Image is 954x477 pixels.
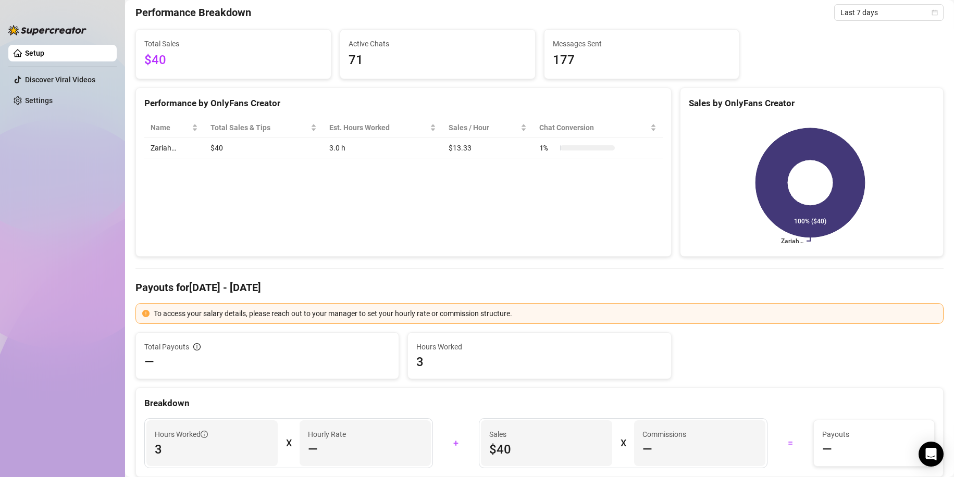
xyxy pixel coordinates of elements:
[442,138,533,158] td: $13.33
[210,122,308,133] span: Total Sales & Tips
[919,442,944,467] div: Open Intercom Messenger
[144,354,154,370] span: —
[144,38,323,49] span: Total Sales
[416,341,662,353] span: Hours Worked
[8,25,86,35] img: logo-BBDzfeDw.svg
[135,280,944,295] h4: Payouts for [DATE] - [DATE]
[781,237,803,245] text: Zariah…
[201,431,208,438] span: info-circle
[449,122,518,133] span: Sales / Hour
[349,51,527,70] span: 71
[822,441,832,458] span: —
[932,9,938,16] span: calendar
[25,49,44,57] a: Setup
[308,429,346,440] article: Hourly Rate
[204,138,323,158] td: $40
[774,435,807,451] div: =
[144,396,935,410] div: Breakdown
[154,308,937,319] div: To access your salary details, please reach out to your manager to set your hourly rate or commis...
[642,441,652,458] span: —
[442,118,533,138] th: Sales / Hour
[151,122,190,133] span: Name
[193,343,201,350] span: info-circle
[144,138,204,158] td: Zariah…
[204,118,323,138] th: Total Sales & Tips
[489,429,604,440] span: Sales
[144,118,204,138] th: Name
[155,429,208,440] span: Hours Worked
[25,96,53,105] a: Settings
[533,118,663,138] th: Chat Conversion
[144,96,663,110] div: Performance by OnlyFans Creator
[144,341,189,353] span: Total Payouts
[142,310,150,317] span: exclamation-circle
[553,51,731,70] span: 177
[416,354,662,370] span: 3
[621,435,626,451] div: X
[840,5,937,20] span: Last 7 days
[689,96,935,110] div: Sales by OnlyFans Creator
[822,429,926,440] span: Payouts
[135,5,251,20] h4: Performance Breakdown
[553,38,731,49] span: Messages Sent
[642,429,686,440] article: Commissions
[349,38,527,49] span: Active Chats
[144,51,323,70] span: $40
[489,441,604,458] span: $40
[25,76,95,84] a: Discover Viral Videos
[329,122,428,133] div: Est. Hours Worked
[155,441,269,458] span: 3
[323,138,443,158] td: 3.0 h
[539,142,556,154] span: 1 %
[286,435,291,451] div: X
[308,441,318,458] span: —
[539,122,648,133] span: Chat Conversion
[439,435,473,451] div: +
